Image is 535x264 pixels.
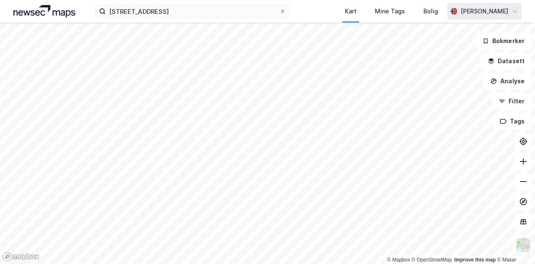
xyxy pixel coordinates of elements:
[375,6,405,16] div: Mine Tags
[106,5,279,18] input: Søk på adresse, matrikkel, gårdeiere, leietakere eller personer
[493,113,532,130] button: Tags
[412,257,452,263] a: OpenStreetMap
[461,6,508,16] div: [PERSON_NAME]
[13,5,75,18] img: logo.a4113a55bc3d86da70a041830d287a7e.svg
[345,6,357,16] div: Kart
[493,224,535,264] iframe: Chat Widget
[387,257,410,263] a: Mapbox
[475,33,532,49] button: Bokmerker
[493,224,535,264] div: Kontrollprogram for chat
[483,73,532,90] button: Analyse
[3,252,39,261] a: Mapbox homepage
[454,257,496,263] a: Improve this map
[423,6,438,16] div: Bolig
[492,93,532,110] button: Filter
[481,53,532,69] button: Datasett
